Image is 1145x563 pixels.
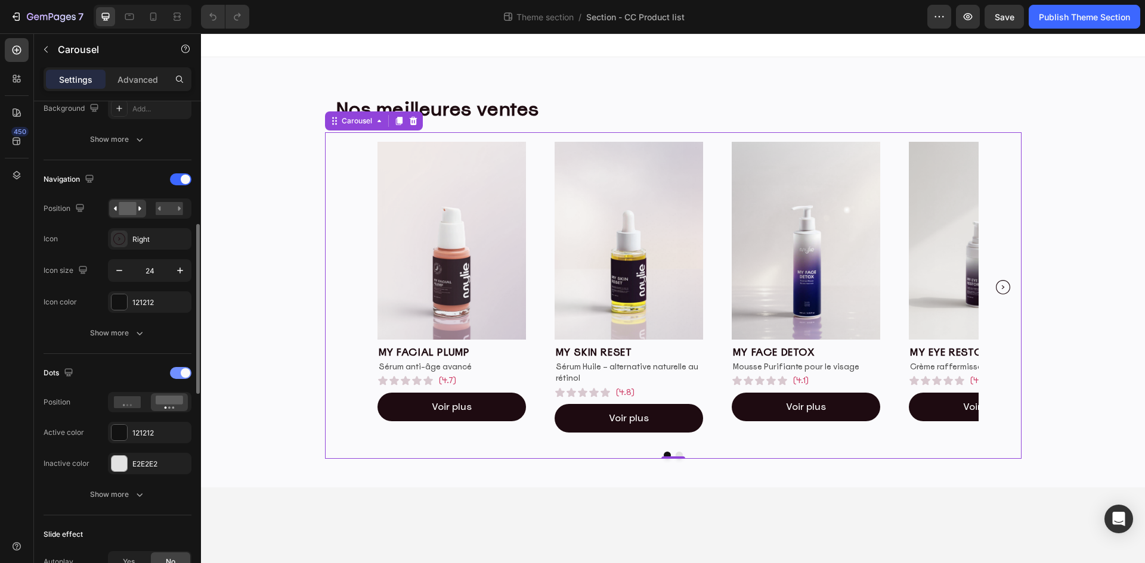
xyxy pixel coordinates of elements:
[531,108,679,306] img: gempages_575662355329843743-cdd704f0-896b-422e-933e-726925653e7e.png
[44,201,87,217] div: Position
[531,311,679,326] h2: my face detox
[132,428,188,438] div: 121212
[762,366,802,381] p: Voir plus
[354,311,502,326] h2: my skin reset
[44,529,83,540] div: Slide effect
[44,458,89,469] div: Inactive color
[709,328,855,340] p: Crème raffermissante pour les yeux
[708,311,856,326] h2: my eye restore
[585,366,625,381] p: Voir plus
[44,427,84,438] div: Active color
[1029,5,1140,29] button: Publish Theme Section
[44,397,70,408] div: Position
[44,365,76,381] div: Dots
[995,12,1014,22] span: Save
[44,263,90,279] div: Icon size
[44,297,77,307] div: Icon color
[90,133,146,145] div: Show more
[238,341,255,353] p: (4.7)
[475,418,482,425] button: Dot
[44,234,58,244] div: Icon
[708,108,856,306] img: gempages_575662355329843743-b71dff51-5752-4977-a6ad-472564a7d195.png
[1039,11,1130,23] div: Publish Theme Section
[592,341,608,353] p: (4.1)
[44,101,101,117] div: Background
[59,73,92,86] p: Settings
[44,322,191,344] button: Show more
[578,11,581,23] span: /
[1104,505,1133,533] div: Open Intercom Messenger
[90,327,146,339] div: Show more
[11,127,29,136] div: 450
[769,341,788,353] p: (4.5)
[44,129,191,150] button: Show more
[532,328,678,340] p: Mousse Purifiante pour le visage
[514,11,576,23] span: Theme section
[355,328,501,351] p: Sérum Huile – alternative naturelle au rétinol
[408,378,448,392] p: Voir plus
[138,82,174,93] div: Carousel
[586,11,685,23] span: Section - CC Product list
[354,108,502,306] img: gempages_575662355329843743-48868b0d-8320-4d90-9aea-cf4b91e6ab37.png
[117,73,158,86] p: Advanced
[132,234,188,245] div: Right
[201,33,1145,563] iframe: Design area
[5,5,89,29] button: 7
[785,237,819,270] button: Carousel Next Arrow
[132,297,188,308] div: 121212
[463,418,470,425] button: Dot
[44,172,97,188] div: Navigation
[415,353,434,365] p: (4.8)
[78,10,83,24] p: 7
[132,104,188,114] div: Add...
[90,489,146,500] div: Show more
[132,459,188,469] div: E2E2E2
[231,366,271,381] p: Voir plus
[44,484,191,505] button: Show more
[58,42,159,57] p: Carousel
[201,5,249,29] div: Undo/Redo
[985,5,1024,29] button: Save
